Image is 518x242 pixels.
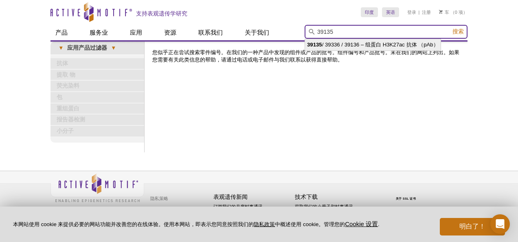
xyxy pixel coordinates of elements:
table: Click to Verify - This site chose Symantec SSL for secure e-commerce and confidential communicati... [376,185,437,203]
font: . [378,221,380,227]
a: 服务业 [85,25,113,40]
li: | [418,7,419,17]
a: 包 [50,92,144,103]
a: 关于 SSL 证书 [396,197,416,201]
img: 您的购物车 [439,10,443,14]
a: 隐私策略 [148,192,170,205]
a: 英语 [382,7,399,17]
font: 本网站使用 cookie 来提供必要的网站功能并改善您的在线体验。使用本网站，即表示您同意按照我们的 中概述使用 cookie。管理您的 [13,221,345,227]
a: 隐私政策 [254,221,275,227]
a: 关于我们 [240,25,274,40]
a: 提取 物 [50,70,144,80]
font: （0 项） [450,10,468,15]
a: 联系我们 [193,25,228,40]
a: 资源 [159,25,181,40]
h4: 技术下载 [295,194,372,200]
font: 车 [445,10,449,15]
a: 产品 [50,25,72,40]
a: 印度 [361,7,378,17]
a: 小分子 [50,126,144,136]
span: ▾ [55,44,67,52]
a: 应用 [125,25,147,40]
button: 明白了！ [440,218,505,235]
a: 条款和条件 [148,205,175,217]
div: 打开对讲信使 [490,214,510,234]
li: / 39336 / 39136 – 组蛋白 H3K27ac 抗体 （pAb） [305,39,441,51]
a: 报告器检测 [50,114,144,125]
button: Cookie 设置 [345,220,378,228]
font: 应用产品过滤器 [67,45,107,51]
a: 车 [439,9,449,15]
a: 抗体 [50,58,144,69]
a: 登录 [407,9,416,15]
font: 订阅我们的月度时事通讯， 重点介绍表观遗传学领域的最新出版物 。 [213,204,290,230]
img: 活性基序， [50,171,144,204]
a: 重组蛋白 [50,103,144,114]
strong: 39135 [307,42,322,48]
h2: 支持表观遗传学研究 [136,10,187,17]
h4: 表观遗传新闻 [213,194,291,200]
a: ▾应用产品过滤器▾ [50,42,144,55]
font: 获取我们的小册子和时事通讯， 或通过邮件索取。 [295,204,358,223]
a: 注册 [422,9,431,15]
span: ▾ [107,44,120,52]
button: 搜索 [450,28,466,36]
input: 关键字，Cat。不。 [305,25,468,39]
span: 搜索 [452,28,464,35]
p: 您似乎正在尝试搜索零件编号。在我们的一种产品中发现的组件或产品的批号。组件编号和产品批号。未在我们的网站上列出。如果您需要有关此类信息的帮助，请通过电话或电子邮件与我们联系以获得直接帮助。 [152,49,463,64]
a: 荧光染料 [50,81,144,91]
